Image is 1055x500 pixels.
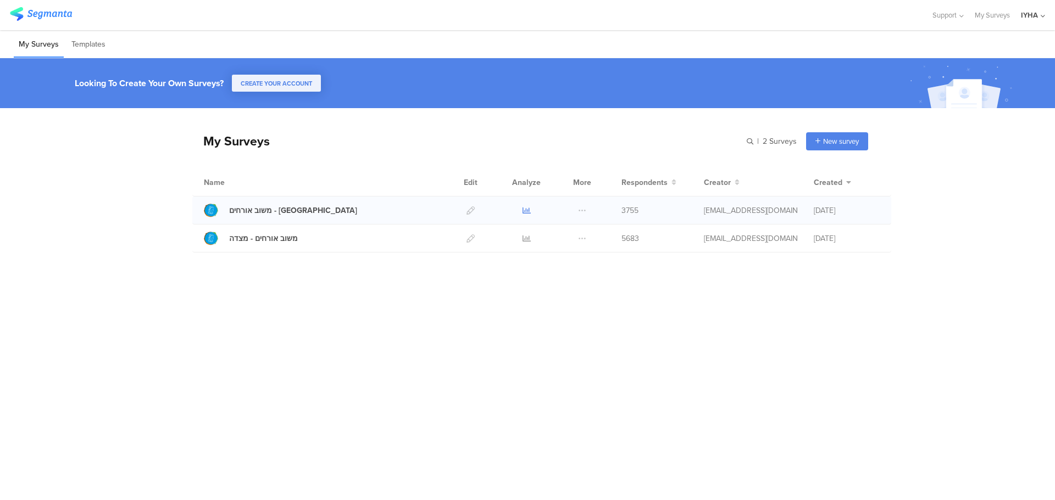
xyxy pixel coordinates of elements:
[621,233,639,244] span: 5683
[510,168,543,196] div: Analyze
[704,233,797,244] div: ofir@iyha.org.il
[241,79,312,88] span: CREATE YOUR ACCOUNT
[814,233,880,244] div: [DATE]
[814,177,842,188] span: Created
[814,205,880,216] div: [DATE]
[570,168,594,196] div: More
[75,77,224,89] div: Looking To Create Your Own Surveys?
[204,177,270,188] div: Name
[906,61,1019,111] img: create_account_image.svg
[459,168,482,196] div: Edit
[14,32,64,58] li: My Surveys
[66,32,110,58] li: Templates
[704,177,731,188] span: Creator
[204,203,357,217] a: משוב אורחים - [GEOGRAPHIC_DATA]
[192,132,270,150] div: My Surveys
[621,177,668,188] span: Respondents
[823,136,859,147] span: New survey
[621,205,638,216] span: 3755
[229,233,298,244] div: משוב אורחים - מצדה
[204,231,298,245] a: משוב אורחים - מצדה
[756,136,760,147] span: |
[621,177,676,188] button: Respondents
[1021,10,1038,20] div: IYHA
[704,177,740,188] button: Creator
[704,205,797,216] div: ofir@iyha.org.il
[229,205,357,216] div: משוב אורחים - עין גדי
[232,75,321,92] button: CREATE YOUR ACCOUNT
[10,7,72,21] img: segmanta logo
[932,10,957,20] span: Support
[763,136,797,147] span: 2 Surveys
[814,177,851,188] button: Created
